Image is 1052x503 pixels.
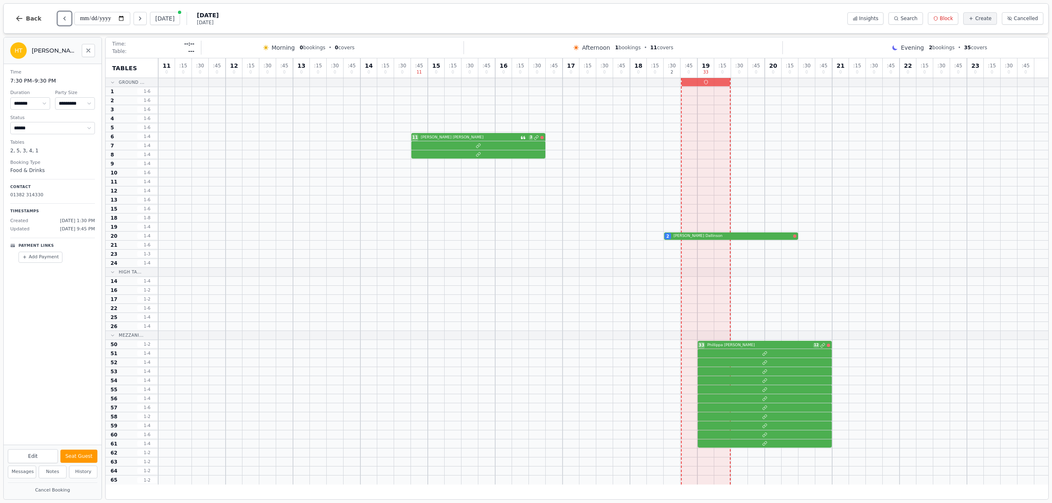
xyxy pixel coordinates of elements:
[644,44,647,51] span: •
[988,63,996,68] span: : 15
[674,233,791,239] span: [PERSON_NAME] Dallinson
[417,70,422,74] span: 11
[699,342,704,348] span: 33
[111,368,118,375] span: 53
[550,63,558,68] span: : 45
[348,63,355,68] span: : 45
[468,70,471,74] span: 0
[1005,63,1013,68] span: : 30
[137,170,157,176] span: 1 - 6
[137,142,157,149] span: 1 - 4
[111,477,118,483] span: 65
[650,44,673,51] span: covers
[137,350,157,356] span: 1 - 4
[137,341,157,347] span: 1 - 2
[415,63,423,68] span: : 45
[111,133,114,140] span: 6
[351,70,353,74] span: 0
[928,12,958,25] button: Block
[32,46,77,55] h2: [PERSON_NAME] Tours
[10,209,95,214] p: Timestamps
[888,12,923,25] button: Search
[651,63,659,68] span: : 15
[907,70,909,74] span: 0
[137,450,157,456] span: 1 - 2
[55,90,95,96] dt: Party Size
[10,147,95,154] dd: 2, 5, 3, 4, 1
[600,63,608,68] span: : 30
[137,413,157,420] span: 1 - 2
[263,63,271,68] span: : 30
[10,159,95,166] dt: Booking Type
[119,79,145,85] span: Ground ...
[1014,15,1038,22] span: Cancelled
[111,377,118,384] span: 54
[335,45,338,51] span: 0
[137,477,157,483] span: 1 - 2
[803,63,810,68] span: : 30
[331,63,339,68] span: : 30
[702,63,710,69] span: 19
[10,77,95,85] dd: 7:30 PM – 9:30 PM
[703,70,708,74] span: 33
[137,106,157,113] span: 1 - 6
[111,278,118,285] span: 14
[650,45,657,51] span: 11
[111,106,114,113] span: 3
[111,197,118,203] span: 13
[334,70,336,74] span: 0
[8,449,58,463] button: Edit
[940,15,953,22] span: Block
[615,44,641,51] span: bookings
[529,135,533,140] span: 3
[111,359,118,366] span: 52
[929,44,954,51] span: bookings
[137,251,157,257] span: 1 - 3
[9,9,48,28] button: Back
[111,350,118,357] span: 51
[300,45,303,51] span: 0
[60,218,95,225] span: [DATE] 1:30 PM
[923,70,926,74] span: 0
[111,450,118,456] span: 62
[137,278,157,284] span: 1 - 4
[769,63,777,69] span: 20
[39,466,67,478] button: Notes
[137,423,157,429] span: 1 - 4
[367,70,370,74] span: 0
[111,170,118,176] span: 10
[1002,12,1043,25] button: Cancelled
[111,296,118,303] span: 17
[137,459,157,465] span: 1 - 2
[10,167,95,174] dd: Food & Drinks
[111,468,118,474] span: 64
[60,226,95,233] span: [DATE] 9:45 PM
[137,432,157,438] span: 1 - 6
[249,70,252,74] span: 0
[137,305,157,311] span: 1 - 6
[10,226,30,233] span: Updated
[111,215,118,221] span: 18
[111,88,114,95] span: 1
[553,70,555,74] span: 0
[111,404,118,411] span: 57
[314,63,322,68] span: : 15
[112,48,127,55] span: Table:
[119,332,143,338] span: Mezzani...
[137,88,157,94] span: 1 - 6
[196,63,204,68] span: : 30
[521,135,526,140] svg: Customer message
[634,63,642,69] span: 18
[137,296,157,302] span: 1 - 2
[137,404,157,411] span: 1 - 6
[584,63,591,68] span: : 15
[432,63,440,69] span: 15
[300,70,302,74] span: 0
[964,45,971,51] span: 35
[603,70,606,74] span: 0
[111,395,118,402] span: 56
[789,70,791,74] span: 0
[137,395,157,402] span: 1 - 4
[856,70,858,74] span: 0
[964,44,987,51] span: covers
